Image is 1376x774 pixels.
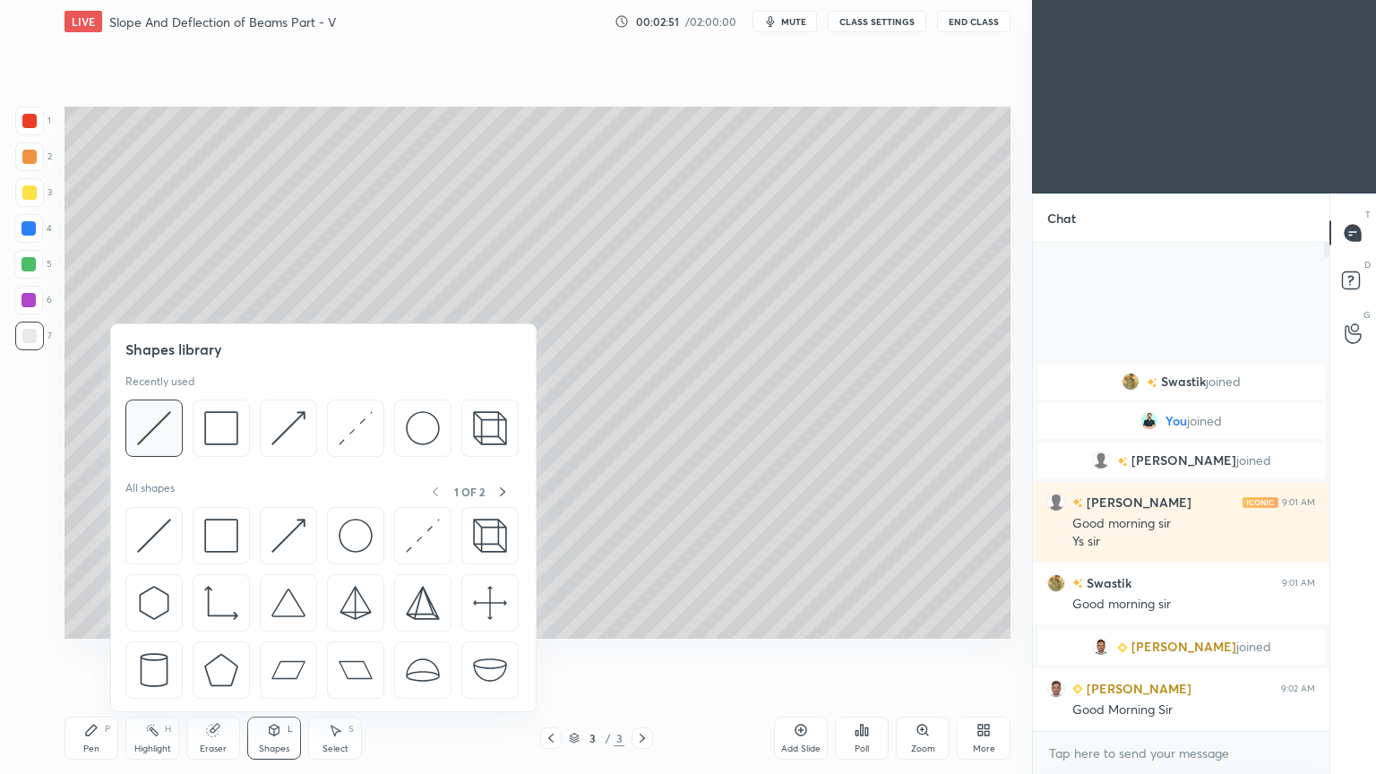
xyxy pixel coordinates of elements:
[165,725,171,734] div: H
[339,519,373,553] img: svg+xml;charset=utf-8,%3Csvg%20xmlns%3D%22http%3A%2F%2Fwww.w3.org%2F2000%2Fsvg%22%20width%3D%2236...
[137,411,171,445] img: svg+xml;charset=utf-8,%3Csvg%20xmlns%3D%22http%3A%2F%2Fwww.w3.org%2F2000%2Fsvg%22%20width%3D%2230...
[271,411,305,445] img: svg+xml;charset=utf-8,%3Csvg%20xmlns%3D%22http%3A%2F%2Fwww.w3.org%2F2000%2Fsvg%22%20width%3D%2230...
[15,142,52,171] div: 2
[937,11,1010,32] button: End Class
[137,519,171,553] img: svg+xml;charset=utf-8,%3Csvg%20xmlns%3D%22http%3A%2F%2Fwww.w3.org%2F2000%2Fsvg%22%20width%3D%2230...
[1131,640,1236,654] span: [PERSON_NAME]
[1243,497,1278,508] img: iconic-light.a09c19a4.png
[339,411,373,445] img: svg+xml;charset=utf-8,%3Csvg%20xmlns%3D%22http%3A%2F%2Fwww.w3.org%2F2000%2Fsvg%22%20width%3D%2230...
[911,744,935,753] div: Zoom
[271,653,305,687] img: svg+xml;charset=utf-8,%3Csvg%20xmlns%3D%22http%3A%2F%2Fwww.w3.org%2F2000%2Fsvg%22%20width%3D%2244...
[1140,412,1158,430] img: 963340471ff5441e8619d0a0448153d9.jpg
[1364,258,1371,271] p: D
[1117,642,1128,653] img: Learner_Badge_beginner_1_8b307cf2a0.svg
[1131,453,1236,468] span: [PERSON_NAME]
[83,744,99,753] div: Pen
[1047,494,1065,512] img: default.png
[1236,453,1271,468] span: joined
[1206,374,1241,389] span: joined
[828,11,926,32] button: CLASS SETTINGS
[855,744,869,753] div: Poll
[1047,574,1065,592] img: 536b96a0ae7d46beb9c942d9ff77c6f8.jpg
[105,725,110,734] div: P
[15,107,51,135] div: 1
[1072,701,1315,719] div: Good Morning Sir
[406,653,440,687] img: svg+xml;charset=utf-8,%3Csvg%20xmlns%3D%22http%3A%2F%2Fwww.w3.org%2F2000%2Fsvg%22%20width%3D%2238...
[348,725,354,734] div: S
[406,411,440,445] img: svg+xml;charset=utf-8,%3Csvg%20xmlns%3D%22http%3A%2F%2Fwww.w3.org%2F2000%2Fsvg%22%20width%3D%2236...
[473,519,507,553] img: svg+xml;charset=utf-8,%3Csvg%20xmlns%3D%22http%3A%2F%2Fwww.w3.org%2F2000%2Fsvg%22%20width%3D%2235...
[137,653,171,687] img: svg+xml;charset=utf-8,%3Csvg%20xmlns%3D%22http%3A%2F%2Fwww.w3.org%2F2000%2Fsvg%22%20width%3D%2228...
[125,374,194,389] p: Recently used
[781,744,821,753] div: Add Slide
[134,744,171,753] div: Highlight
[1122,373,1139,391] img: 536b96a0ae7d46beb9c942d9ff77c6f8.jpg
[752,11,817,32] button: mute
[204,653,238,687] img: svg+xml;charset=utf-8,%3Csvg%20xmlns%3D%22http%3A%2F%2Fwww.w3.org%2F2000%2Fsvg%22%20width%3D%2234...
[1072,596,1315,614] div: Good morning sir
[14,250,52,279] div: 5
[473,653,507,687] img: svg+xml;charset=utf-8,%3Csvg%20xmlns%3D%22http%3A%2F%2Fwww.w3.org%2F2000%2Fsvg%22%20width%3D%2238...
[1365,208,1371,221] p: T
[1092,451,1110,469] img: default.png
[973,744,995,753] div: More
[1072,579,1083,589] img: no-rating-badge.077c3623.svg
[1072,515,1315,533] div: Good morning sir
[14,286,52,314] div: 6
[406,586,440,620] img: svg+xml;charset=utf-8,%3Csvg%20xmlns%3D%22http%3A%2F%2Fwww.w3.org%2F2000%2Fsvg%22%20width%3D%2234...
[1161,374,1206,389] span: Swastik
[1281,684,1315,694] div: 9:02 AM
[204,411,238,445] img: svg+xml;charset=utf-8,%3Csvg%20xmlns%3D%22http%3A%2F%2Fwww.w3.org%2F2000%2Fsvg%22%20width%3D%2234...
[125,339,222,360] h5: Shapes library
[339,586,373,620] img: svg+xml;charset=utf-8,%3Csvg%20xmlns%3D%22http%3A%2F%2Fwww.w3.org%2F2000%2Fsvg%22%20width%3D%2234...
[259,744,289,753] div: Shapes
[109,13,336,30] h4: Slope And Deflection of Beams Part - V
[583,733,601,744] div: 3
[200,744,227,753] div: Eraser
[1083,679,1191,698] h6: [PERSON_NAME]
[1083,493,1191,512] h6: [PERSON_NAME]
[271,519,305,553] img: svg+xml;charset=utf-8,%3Csvg%20xmlns%3D%22http%3A%2F%2Fwww.w3.org%2F2000%2Fsvg%22%20width%3D%2230...
[1282,578,1315,589] div: 9:01 AM
[15,322,52,350] div: 7
[454,485,485,499] p: 1 OF 2
[125,481,175,503] p: All shapes
[204,586,238,620] img: svg+xml;charset=utf-8,%3Csvg%20xmlns%3D%22http%3A%2F%2Fwww.w3.org%2F2000%2Fsvg%22%20width%3D%2233...
[406,519,440,553] img: svg+xml;charset=utf-8,%3Csvg%20xmlns%3D%22http%3A%2F%2Fwww.w3.org%2F2000%2Fsvg%22%20width%3D%2230...
[1165,414,1187,428] span: You
[1363,308,1371,322] p: G
[1033,360,1329,731] div: grid
[473,586,507,620] img: svg+xml;charset=utf-8,%3Csvg%20xmlns%3D%22http%3A%2F%2Fwww.w3.org%2F2000%2Fsvg%22%20width%3D%2240...
[1033,194,1090,242] p: Chat
[271,586,305,620] img: svg+xml;charset=utf-8,%3Csvg%20xmlns%3D%22http%3A%2F%2Fwww.w3.org%2F2000%2Fsvg%22%20width%3D%2238...
[1072,498,1083,508] img: no-rating-badge.077c3623.svg
[64,11,102,32] div: LIVE
[1117,457,1128,467] img: no-rating-badge.077c3623.svg
[1072,684,1083,694] img: Learner_Badge_beginner_1_8b307cf2a0.svg
[339,653,373,687] img: svg+xml;charset=utf-8,%3Csvg%20xmlns%3D%22http%3A%2F%2Fwww.w3.org%2F2000%2Fsvg%22%20width%3D%2244...
[605,733,610,744] div: /
[1236,640,1271,654] span: joined
[1187,414,1222,428] span: joined
[781,15,806,28] span: mute
[288,725,293,734] div: L
[322,744,348,753] div: Select
[204,519,238,553] img: svg+xml;charset=utf-8,%3Csvg%20xmlns%3D%22http%3A%2F%2Fwww.w3.org%2F2000%2Fsvg%22%20width%3D%2234...
[1083,573,1131,592] h6: Swastik
[614,730,624,746] div: 3
[1282,497,1315,508] div: 9:01 AM
[1147,378,1157,388] img: no-rating-badge.077c3623.svg
[137,586,171,620] img: svg+xml;charset=utf-8,%3Csvg%20xmlns%3D%22http%3A%2F%2Fwww.w3.org%2F2000%2Fsvg%22%20width%3D%2230...
[14,214,52,243] div: 4
[473,411,507,445] img: svg+xml;charset=utf-8,%3Csvg%20xmlns%3D%22http%3A%2F%2Fwww.w3.org%2F2000%2Fsvg%22%20width%3D%2235...
[1047,680,1065,698] img: 968aa45ed184470e93d55f3ee93055d8.jpg
[1072,533,1315,551] div: Ys sir
[15,178,52,207] div: 3
[1092,638,1110,656] img: 968aa45ed184470e93d55f3ee93055d8.jpg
